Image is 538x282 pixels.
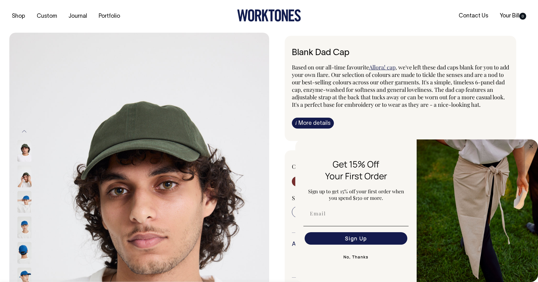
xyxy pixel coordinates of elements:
span: One Size Fits All [295,208,334,216]
span: Sign up to get 15% off your first order when you spend $150 or more. [308,188,404,201]
span: Based on our all-time favourite [292,63,369,71]
div: Colour [292,163,379,170]
span: 10% OFF [295,254,358,262]
button: Previous [20,124,29,138]
input: One Size Fits All [292,206,338,218]
h6: Add more items to save [292,242,509,248]
a: Allora! cap [369,63,395,71]
img: olive [17,140,31,162]
button: No, Thanks [303,251,409,263]
img: olive [17,166,31,187]
button: Close dialog [527,143,535,150]
a: Journal [66,11,90,21]
span: 0 [519,13,526,20]
img: worker-blue [17,191,31,213]
a: iMore details [292,118,334,129]
h6: Blank Dad Cap [292,48,509,58]
a: Custom [34,11,59,21]
span: Get 15% Off [333,158,379,170]
img: worker-blue [17,217,31,238]
span: , we've left these dad caps blank for you to add your own flare. Our selection of colours are mad... [292,63,509,108]
img: 5e34ad8f-4f05-4173-92a8-ea475ee49ac9.jpeg [417,139,538,282]
input: 10% OFF 10 more to apply [292,252,361,269]
button: Sign Up [305,232,407,245]
div: Size [292,194,509,202]
span: 10 more to apply [295,262,358,267]
input: Email [305,207,407,220]
span: Your First Order [325,170,387,182]
a: Contact Us [456,11,491,21]
span: i [295,120,297,126]
a: Shop [9,11,28,21]
a: Your Bill0 [497,11,529,21]
a: Portfolio [96,11,123,21]
div: FLYOUT Form [295,139,538,282]
img: worker-blue [17,242,31,264]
